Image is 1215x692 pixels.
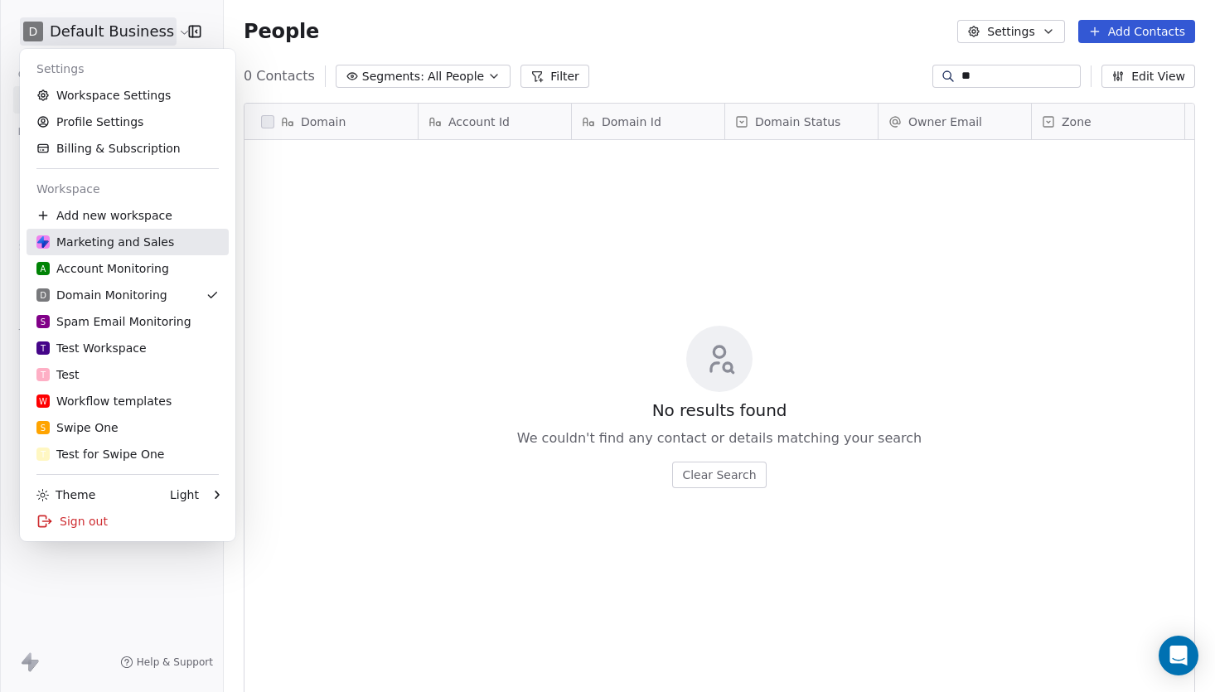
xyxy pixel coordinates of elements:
div: Test Workspace [36,340,147,356]
div: Marketing and Sales [36,234,174,250]
a: Workspace Settings [27,82,229,109]
div: Domain Monitoring [36,287,167,303]
span: T [41,342,46,355]
span: A [41,263,46,275]
span: D [40,289,46,302]
span: T [41,369,46,381]
div: Workspace [27,176,229,202]
span: T [41,448,46,461]
div: Sign out [27,508,229,535]
div: Light [170,486,199,503]
span: S [41,316,46,328]
img: Swipe%20One%20Logo%201-1.svg [36,235,50,249]
div: Spam Email Monitoring [36,313,191,330]
a: Billing & Subscription [27,135,229,162]
span: W [39,395,47,408]
div: Swipe One [36,419,119,436]
div: Account Monitoring [36,260,169,277]
div: Add new workspace [27,202,229,229]
div: Test for Swipe One [36,446,164,462]
div: Theme [36,486,95,503]
div: Settings [27,56,229,82]
a: Profile Settings [27,109,229,135]
div: Workflow templates [36,393,172,409]
div: Test [36,366,80,383]
span: S [41,422,46,434]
